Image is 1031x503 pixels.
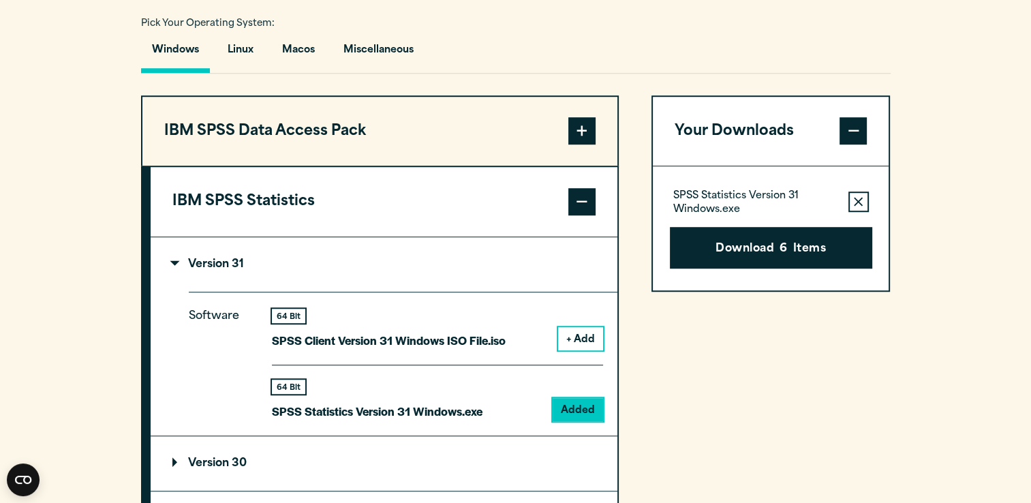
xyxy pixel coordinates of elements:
[333,34,425,73] button: Miscellaneous
[272,331,506,350] p: SPSS Client Version 31 Windows ISO File.iso
[172,259,244,270] p: Version 31
[151,237,617,292] summary: Version 31
[142,97,617,166] button: IBM SPSS Data Access Pack
[151,167,617,237] button: IBM SPSS Statistics
[141,19,275,28] span: Pick Your Operating System:
[272,309,305,323] div: 64 Bit
[780,241,787,258] span: 6
[151,436,617,491] summary: Version 30
[272,380,305,394] div: 64 Bit
[7,463,40,496] button: Open CMP widget
[189,307,250,410] p: Software
[673,189,837,217] p: SPSS Statistics Version 31 Windows.exe
[271,34,326,73] button: Macos
[670,227,872,269] button: Download6Items
[172,458,247,469] p: Version 30
[558,327,603,350] button: + Add
[272,401,482,421] p: SPSS Statistics Version 31 Windows.exe
[217,34,264,73] button: Linux
[553,398,603,421] button: Added
[141,34,210,73] button: Windows
[653,166,889,290] div: Your Downloads
[653,97,889,166] button: Your Downloads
